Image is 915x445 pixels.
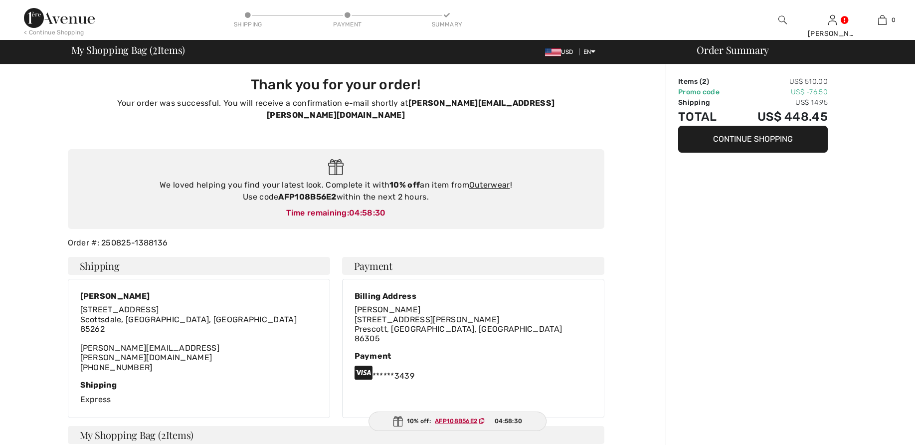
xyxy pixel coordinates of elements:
div: [PERSON_NAME][EMAIL_ADDRESS][PERSON_NAME][DOMAIN_NAME] [PHONE_NUMBER] [80,305,318,372]
ins: AFP108B56E2 [435,418,477,425]
div: Order #: 250825-1388136 [62,237,610,249]
div: < Continue Shopping [24,28,84,37]
div: Payment [333,20,363,29]
span: 04:58:30 [349,208,385,218]
div: 10% off: [368,412,547,431]
img: Gift.svg [393,416,403,427]
img: 1ère Avenue [24,8,95,28]
span: USD [545,48,577,55]
h4: Payment [342,257,604,275]
td: Total [678,108,733,126]
td: US$ 14.95 [733,97,828,108]
div: [PERSON_NAME] [80,291,318,301]
strong: [PERSON_NAME][EMAIL_ADDRESS][PERSON_NAME][DOMAIN_NAME] [267,98,554,120]
div: We loved helping you find your latest look. Complete it with an item from ! Use code within the n... [78,179,594,203]
td: Shipping [678,97,733,108]
a: Outerwear [469,180,510,190]
div: Time remaining: [78,207,594,219]
p: Your order was successful. You will receive a confirmation e-mail shortly at [74,97,598,121]
div: Summary [432,20,462,29]
span: My Shopping Bag ( Items) [71,45,185,55]
td: Items ( ) [678,76,733,87]
td: Promo code [678,87,733,97]
strong: 10% off [389,180,420,190]
img: Gift.svg [328,159,344,176]
div: Payment [355,351,592,361]
div: Express [80,380,318,406]
div: Shipping [233,20,263,29]
div: Order Summary [685,45,909,55]
span: [STREET_ADDRESS] Scottsdale, [GEOGRAPHIC_DATA], [GEOGRAPHIC_DATA] 85262 [80,305,297,333]
img: My Info [828,14,837,26]
strong: AFP108B56E2 [278,192,336,202]
span: EN [583,48,596,55]
div: Billing Address [355,291,562,301]
span: 2 [153,42,158,55]
h4: Shipping [68,257,330,275]
a: 0 [858,14,907,26]
img: US Dollar [545,48,561,56]
a: Sign In [828,15,837,24]
td: US$ 510.00 [733,76,828,87]
span: [STREET_ADDRESS][PERSON_NAME] Prescott, [GEOGRAPHIC_DATA], [GEOGRAPHIC_DATA] 86305 [355,315,562,343]
button: Continue Shopping [678,126,828,153]
span: 0 [892,15,896,24]
div: [PERSON_NAME] [808,28,857,39]
span: 2 [161,428,166,442]
td: US$ 448.45 [733,108,828,126]
h3: Thank you for your order! [74,76,598,93]
span: [PERSON_NAME] [355,305,421,314]
img: search the website [778,14,787,26]
span: 04:58:30 [495,417,522,426]
span: 2 [702,77,707,86]
h4: My Shopping Bag ( Items) [68,426,604,444]
td: US$ -76.50 [733,87,828,97]
div: Shipping [80,380,318,390]
img: My Bag [878,14,887,26]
